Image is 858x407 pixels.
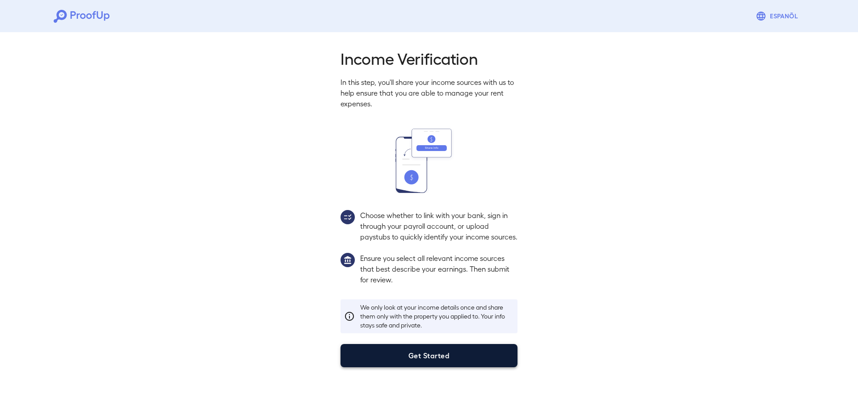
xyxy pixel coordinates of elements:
[341,77,517,109] p: In this step, you'll share your income sources with us to help ensure that you are able to manage...
[360,253,517,285] p: Ensure you select all relevant income sources that best describe your earnings. Then submit for r...
[360,210,517,242] p: Choose whether to link with your bank, sign in through your payroll account, or upload paystubs t...
[341,48,517,68] h2: Income Verification
[395,129,463,193] img: transfer_money.svg
[360,303,514,330] p: We only look at your income details once and share them only with the property you applied to. Yo...
[341,344,517,367] button: Get Started
[752,7,804,25] button: Espanõl
[341,210,355,224] img: group2.svg
[341,253,355,267] img: group1.svg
